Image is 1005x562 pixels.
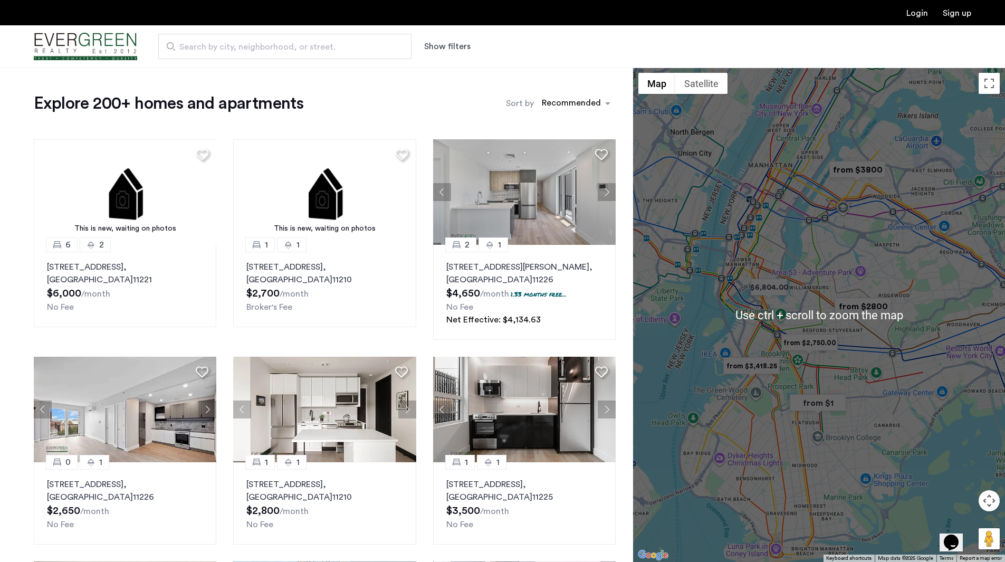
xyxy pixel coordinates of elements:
[34,27,137,66] img: logo
[433,245,616,340] a: 21[STREET_ADDRESS][PERSON_NAME], [GEOGRAPHIC_DATA]112261.33 months free...No FeeNet Effective: $4...
[498,239,501,251] span: 1
[638,73,675,94] button: Show street map
[446,520,473,529] span: No Fee
[830,294,895,318] div: from $2800
[233,462,416,545] a: 11[STREET_ADDRESS], [GEOGRAPHIC_DATA]11210No Fee
[424,40,471,53] button: Show or hide filters
[246,261,403,286] p: [STREET_ADDRESS] 11210
[537,94,616,113] ng-select: sort-apartment
[246,506,280,516] span: $2,800
[826,555,872,562] button: Keyboard shortcuts
[786,391,850,415] div: from $1
[465,456,468,469] span: 1
[81,290,110,298] sub: /month
[979,490,1000,511] button: Map camera controls
[34,139,217,245] img: 2.gif
[940,520,973,551] iframe: chat widget
[465,239,470,251] span: 2
[34,27,137,66] a: Cazamio Logo
[34,462,216,545] a: 01[STREET_ADDRESS], [GEOGRAPHIC_DATA]11226No Fee
[675,73,728,94] button: Show satellite imagery
[246,478,403,503] p: [STREET_ADDRESS] 11210
[47,520,74,529] span: No Fee
[906,9,928,17] a: Login
[198,401,216,418] button: Next apartment
[34,245,216,327] a: 62[STREET_ADDRESS], [GEOGRAPHIC_DATA]11221No Fee
[34,139,217,245] a: This is new, waiting on photos
[540,97,601,112] div: Recommended
[878,556,933,561] span: Map data ©2025 Google
[233,401,251,418] button: Previous apartment
[246,288,280,299] span: $2,700
[598,401,616,418] button: Next apartment
[99,456,102,469] span: 1
[496,456,500,469] span: 1
[446,506,480,516] span: $3,500
[80,507,109,516] sub: /month
[480,290,509,298] sub: /month
[825,158,890,182] div: from $3800
[777,331,842,355] div: from $2,750.00
[636,548,671,562] img: Google
[47,288,81,299] span: $6,000
[65,239,71,251] span: 6
[158,34,411,59] input: Apartment Search
[179,41,382,53] span: Search by city, neighborhood, or street.
[446,303,473,311] span: No Fee
[446,261,602,286] p: [STREET_ADDRESS][PERSON_NAME] 11226
[280,290,309,298] sub: /month
[233,357,416,462] img: c030568a-c426-483c-b473-77022edd3556_638739499524403227.png
[47,303,74,311] span: No Fee
[636,548,671,562] a: Open this area in Google Maps (opens a new window)
[719,354,784,378] div: from $3,418.25
[233,139,416,245] a: This is new, waiting on photos
[446,316,541,324] span: Net Effective: $4,134.63
[433,357,616,462] img: 218_638633075412683115.jpeg
[433,401,451,418] button: Previous apartment
[233,245,416,327] a: 11[STREET_ADDRESS], [GEOGRAPHIC_DATA]11210Broker's Fee
[979,73,1000,94] button: Toggle fullscreen view
[99,239,104,251] span: 2
[398,401,416,418] button: Next apartment
[598,183,616,201] button: Next apartment
[506,97,534,110] label: Sort by
[979,528,1000,549] button: Drag Pegman onto the map to open Street View
[246,303,292,311] span: Broker's Fee
[238,223,411,234] div: This is new, waiting on photos
[446,478,602,503] p: [STREET_ADDRESS] 11225
[746,275,791,299] div: $6,804.00
[39,223,212,234] div: This is new, waiting on photos
[433,139,616,245] img: 66a1adb6-6608-43dd-a245-dc7333f8b390_638824126198252652.jpeg
[943,9,971,17] a: Registration
[246,520,273,529] span: No Fee
[47,478,203,503] p: [STREET_ADDRESS] 11226
[34,401,52,418] button: Previous apartment
[47,261,203,286] p: [STREET_ADDRESS] 11221
[480,507,509,516] sub: /month
[265,456,268,469] span: 1
[265,239,268,251] span: 1
[960,555,1002,562] a: Report a map error
[65,456,71,469] span: 0
[47,506,80,516] span: $2,650
[34,93,303,114] h1: Explore 200+ homes and apartments
[296,239,300,251] span: 1
[433,183,451,201] button: Previous apartment
[433,462,616,545] a: 11[STREET_ADDRESS], [GEOGRAPHIC_DATA]11225No Fee
[280,507,309,516] sub: /month
[296,456,300,469] span: 1
[34,357,217,462] img: 1999_638539805060545666.jpeg
[940,555,953,562] a: Terms (opens in new tab)
[511,290,567,299] p: 1.33 months free...
[233,139,416,245] img: 2.gif
[446,288,480,299] span: $4,650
